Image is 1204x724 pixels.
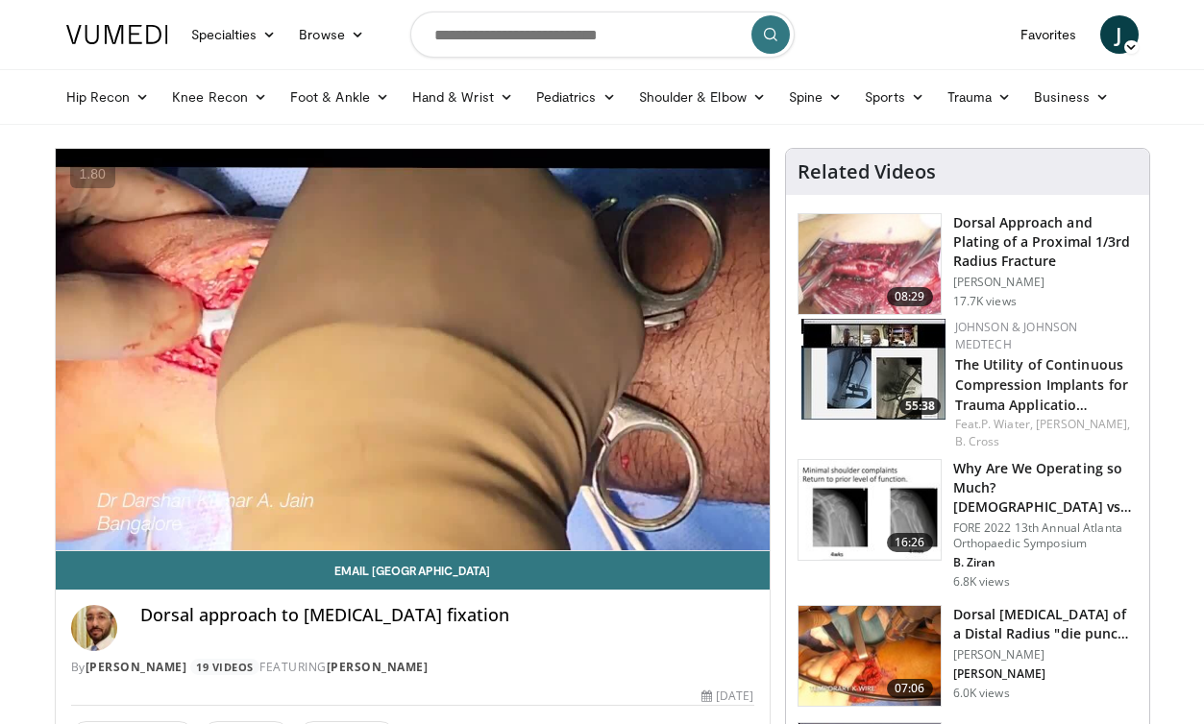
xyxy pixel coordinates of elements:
[410,12,795,58] input: Search topics, interventions
[798,160,936,183] h4: Related Videos
[887,533,933,552] span: 16:26
[887,679,933,698] span: 07:06
[160,78,279,116] a: Knee Recon
[953,555,1138,570] p: B. Ziran
[899,398,941,415] span: 55:38
[801,319,946,420] a: 55:38
[798,605,1138,707] a: 07:06 Dorsal [MEDICAL_DATA] of a Distal Radius "die punc… [PERSON_NAME] [PERSON_NAME] 6.0K views
[1022,78,1120,116] a: Business
[66,25,168,44] img: VuMedi Logo
[190,659,260,675] a: 19 Videos
[86,659,187,675] a: [PERSON_NAME]
[799,606,941,706] img: 66e8a908-5181-456e-9087-b4022d3aa5b8.150x105_q85_crop-smart_upscale.jpg
[799,214,941,314] img: edd4a696-d698-4b82-bf0e-950aa4961b3f.150x105_q85_crop-smart_upscale.jpg
[801,319,946,420] img: 05424410-063a-466e-aef3-b135df8d3cb3.150x105_q85_crop-smart_upscale.jpg
[401,78,525,116] a: Hand & Wrist
[71,605,117,651] img: Avatar
[953,574,1010,590] p: 6.8K views
[798,213,1138,315] a: 08:29 Dorsal Approach and Plating of a Proximal 1/3rd Radius Fracture [PERSON_NAME] 17.7K views
[1036,416,1130,432] a: [PERSON_NAME],
[777,78,853,116] a: Spine
[799,460,941,560] img: 99079dcb-b67f-40ef-8516-3995f3d1d7db.150x105_q85_crop-smart_upscale.jpg
[56,551,770,590] a: Email [GEOGRAPHIC_DATA]
[936,78,1023,116] a: Trauma
[955,319,1078,352] a: Johnson & Johnson MedTech
[287,15,376,54] a: Browse
[953,605,1138,643] h3: Dorsal [MEDICAL_DATA] of a Distal Radius "die punc…
[887,287,933,306] span: 08:29
[525,78,627,116] a: Pediatrics
[953,686,1010,701] p: 6.0K views
[1009,15,1089,54] a: Favorites
[701,688,753,705] div: [DATE]
[140,605,754,626] h4: Dorsal approach to [MEDICAL_DATA] fixation
[1100,15,1139,54] a: J
[279,78,401,116] a: Foot & Ankle
[955,416,1134,450] div: Feat.
[180,15,288,54] a: Specialties
[798,459,1138,590] a: 16:26 Why Are We Operating so Much? [DEMOGRAPHIC_DATA] vs Pragmatism FORE 2022 13th Annual Atlant...
[953,275,1138,290] p: [PERSON_NAME]
[981,416,1033,432] a: P. Wiater,
[627,78,777,116] a: Shoulder & Elbow
[953,294,1017,309] p: 17.7K views
[953,459,1138,517] h3: Why Are We Operating so Much? [DEMOGRAPHIC_DATA] vs Pragmatism
[953,647,1138,663] p: [PERSON_NAME]
[953,666,1138,682] p: [PERSON_NAME]
[953,213,1138,271] h3: Dorsal Approach and Plating of a Proximal 1/3rd Radius Fracture
[953,520,1138,551] p: FORE 2022 13th Annual Atlanta Orthopaedic Symposium
[56,149,770,551] video-js: Video Player
[55,78,161,116] a: Hip Recon
[955,433,1000,449] a: B. Cross
[955,355,1128,414] a: The Utility of Continuous Compression Implants for Trauma Applicatio…
[853,78,936,116] a: Sports
[327,659,429,675] a: [PERSON_NAME]
[71,659,754,676] div: By FEATURING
